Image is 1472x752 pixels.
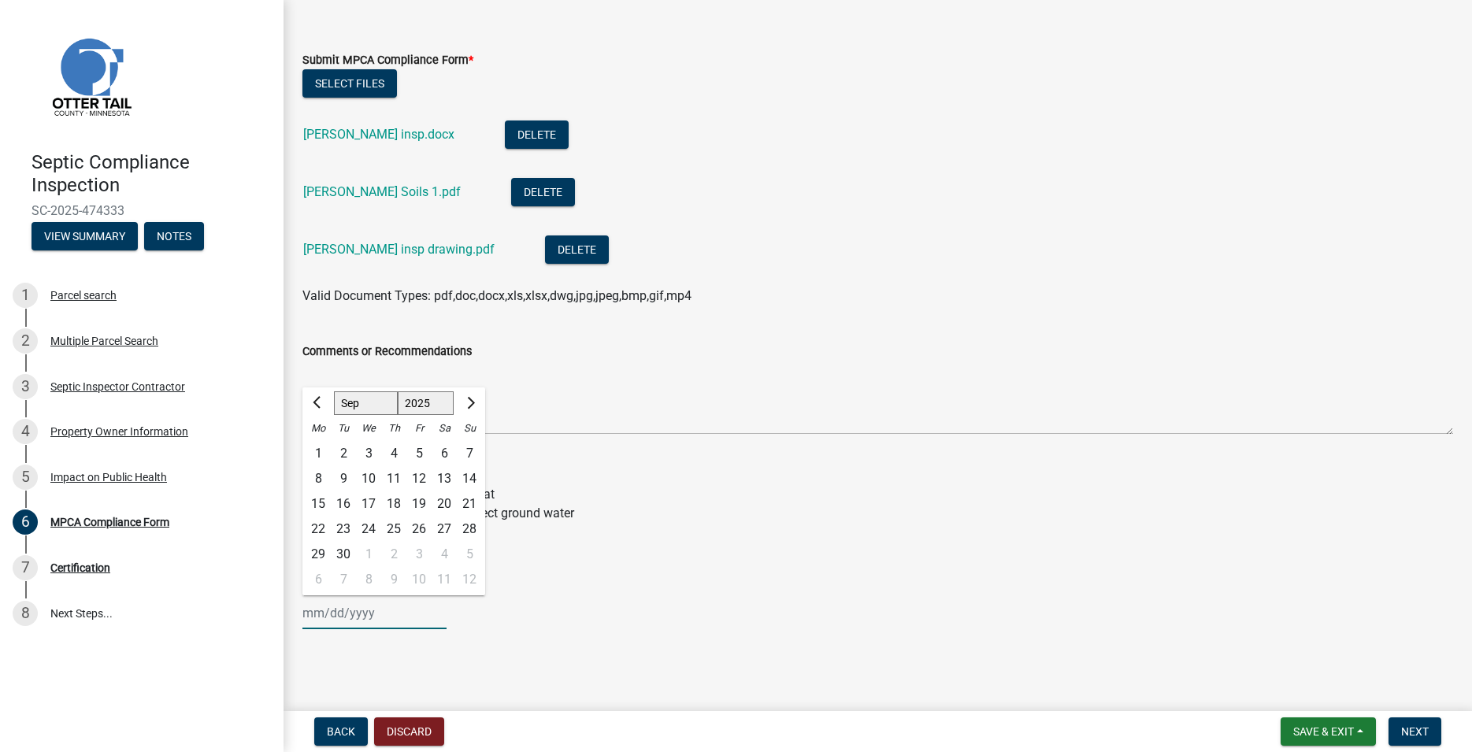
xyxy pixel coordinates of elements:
[13,555,38,580] div: 7
[374,717,444,746] button: Discard
[457,441,482,466] div: 7
[432,542,457,567] div: Saturday, October 4, 2025
[511,186,575,201] wm-modal-confirm: Delete Document
[406,491,432,517] div: 19
[32,231,138,243] wm-modal-confirm: Summary
[32,17,150,135] img: Otter Tail County, Minnesota
[331,517,356,542] div: Tuesday, September 23, 2025
[303,127,454,142] a: [PERSON_NAME] insp.docx
[302,288,692,303] span: Valid Document Types: pdf,doc,docx,xls,xlsx,dwg,jpg,jpeg,bmp,gif,mp4
[302,346,472,357] label: Comments or Recommendations
[406,542,432,567] div: Friday, October 3, 2025
[457,491,482,517] div: Sunday, September 21, 2025
[1293,725,1354,738] span: Save & Exit
[302,69,397,98] button: Select files
[406,466,432,491] div: Friday, September 12, 2025
[303,242,495,257] a: [PERSON_NAME] insp drawing.pdf
[306,466,331,491] div: 8
[457,491,482,517] div: 21
[381,517,406,542] div: Thursday, September 25, 2025
[381,567,406,592] div: 9
[406,542,432,567] div: 3
[432,466,457,491] div: 13
[457,441,482,466] div: Sunday, September 7, 2025
[432,416,457,441] div: Sa
[381,466,406,491] div: 11
[1389,717,1441,746] button: Next
[50,562,110,573] div: Certification
[32,222,138,250] button: View Summary
[381,441,406,466] div: Thursday, September 4, 2025
[356,441,381,466] div: Wednesday, September 3, 2025
[314,717,368,746] button: Back
[306,441,331,466] div: 1
[432,441,457,466] div: Saturday, September 6, 2025
[50,290,117,301] div: Parcel search
[381,466,406,491] div: Thursday, September 11, 2025
[432,517,457,542] div: Saturday, September 27, 2025
[505,120,569,149] button: Delete
[306,567,331,592] div: 6
[356,441,381,466] div: 3
[356,466,381,491] div: Wednesday, September 10, 2025
[306,441,331,466] div: Monday, September 1, 2025
[381,542,406,567] div: 2
[381,416,406,441] div: Th
[356,466,381,491] div: 10
[381,491,406,517] div: Thursday, September 18, 2025
[13,465,38,490] div: 5
[511,178,575,206] button: Delete
[327,725,355,738] span: Back
[381,441,406,466] div: 4
[331,542,356,567] div: 30
[13,283,38,308] div: 1
[50,426,188,437] div: Property Owner Information
[331,567,356,592] div: 7
[356,542,381,567] div: 1
[13,419,38,444] div: 4
[306,517,331,542] div: Monday, September 22, 2025
[356,517,381,542] div: Wednesday, September 24, 2025
[406,491,432,517] div: Friday, September 19, 2025
[144,222,204,250] button: Notes
[356,416,381,441] div: We
[406,517,432,542] div: 26
[356,491,381,517] div: Wednesday, September 17, 2025
[356,567,381,592] div: 8
[13,509,38,535] div: 6
[334,391,398,415] select: Select month
[50,335,158,346] div: Multiple Parcel Search
[303,184,461,199] a: [PERSON_NAME] Soils 1.pdf
[356,517,381,542] div: 24
[457,466,482,491] div: Sunday, September 14, 2025
[406,517,432,542] div: Friday, September 26, 2025
[331,542,356,567] div: Tuesday, September 30, 2025
[331,466,356,491] div: 9
[381,517,406,542] div: 25
[331,567,356,592] div: Tuesday, October 7, 2025
[457,517,482,542] div: Sunday, September 28, 2025
[50,517,169,528] div: MPCA Compliance Form
[306,466,331,491] div: Monday, September 8, 2025
[457,542,482,567] div: Sunday, October 5, 2025
[432,491,457,517] div: 20
[505,128,569,143] wm-modal-confirm: Delete Document
[545,243,609,258] wm-modal-confirm: Delete Document
[545,235,609,264] button: Delete
[1401,725,1429,738] span: Next
[331,491,356,517] div: Tuesday, September 16, 2025
[432,491,457,517] div: Saturday, September 20, 2025
[32,203,252,218] span: SC-2025-474333
[432,441,457,466] div: 6
[381,491,406,517] div: 18
[331,416,356,441] div: Tu
[1281,717,1376,746] button: Save & Exit
[460,391,479,416] button: Next month
[356,542,381,567] div: Wednesday, October 1, 2025
[32,151,271,197] h4: Septic Compliance Inspection
[306,491,331,517] div: 15
[13,601,38,626] div: 8
[306,542,331,567] div: Monday, September 29, 2025
[306,517,331,542] div: 22
[457,567,482,592] div: 12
